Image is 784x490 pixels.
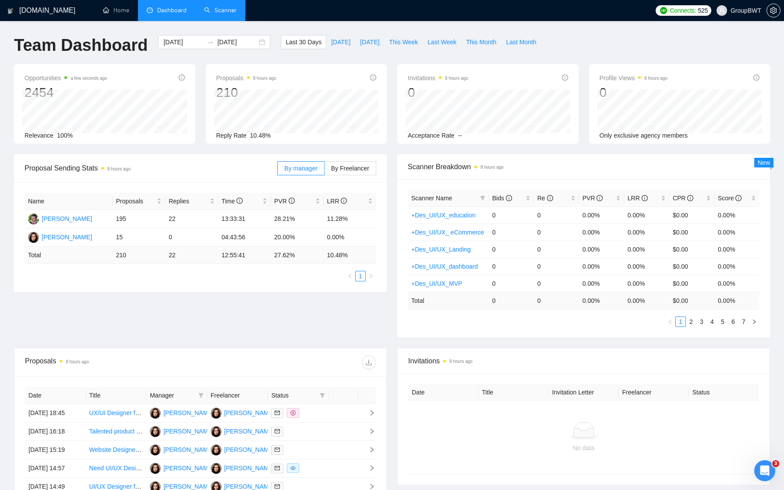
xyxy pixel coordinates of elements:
[728,316,738,327] li: 6
[211,427,275,434] a: SK[PERSON_NAME]
[362,410,375,416] span: right
[218,247,271,264] td: 12:55:41
[113,210,165,228] td: 195
[86,404,147,423] td: UX/UI Designer for web app
[411,280,462,287] a: +Des_UI/UX_MVP
[113,247,165,264] td: 210
[207,387,268,404] th: Freelancer
[28,232,39,243] img: SK
[165,210,218,228] td: 22
[766,4,780,18] button: setting
[717,316,728,327] li: 5
[772,460,779,467] span: 3
[163,426,214,436] div: [PERSON_NAME]
[250,132,271,139] span: 10.48%
[275,484,280,489] span: mail
[345,271,355,281] button: left
[628,195,648,202] span: LRR
[25,387,86,404] th: Date
[150,408,161,419] img: SK
[14,35,148,56] h1: Team Dashboard
[281,35,326,49] button: Last 30 Days
[216,73,276,83] span: Proposals
[150,426,161,437] img: SK
[534,275,579,292] td: 0
[89,409,166,416] a: UX/UI Designer for web app
[25,423,86,441] td: [DATE] 16:18
[698,6,708,15] span: 525
[501,35,541,49] button: Last Month
[25,404,86,423] td: [DATE] 18:45
[384,35,423,49] button: This Week
[150,409,214,416] a: SK[PERSON_NAME]
[28,233,92,240] a: SK[PERSON_NAME]
[749,316,759,327] button: right
[150,427,214,434] a: SK[PERSON_NAME]
[489,292,534,309] td: 0
[368,273,374,279] span: right
[318,389,327,402] span: filter
[211,463,222,474] img: SK
[669,292,714,309] td: $ 0.00
[466,37,496,47] span: This Month
[735,195,742,201] span: info-circle
[411,263,478,270] a: +Des_UI/UX_dashboard
[707,317,717,327] a: 4
[506,195,512,201] span: info-circle
[445,76,468,81] time: 8 hours ago
[408,355,759,366] span: Invitations
[163,37,203,47] input: Start date
[324,228,377,247] td: 0.00%
[86,387,147,404] th: Title
[320,393,325,398] span: filter
[286,37,321,47] span: Last 30 Days
[197,389,205,402] span: filter
[408,73,468,83] span: Invitations
[211,409,275,416] a: SK[PERSON_NAME]
[89,446,274,453] a: Website Designer for Dynamic & Interactive B2B Site (UI/UX Focus)
[211,444,222,455] img: SK
[689,384,759,401] th: Status
[667,319,673,324] span: left
[25,163,277,174] span: Proposal Sending Stats
[675,316,686,327] li: 1
[673,195,693,202] span: CPR
[579,258,624,275] td: 0.00%
[714,292,759,309] td: 0.00 %
[579,224,624,241] td: 0.00%
[669,258,714,275] td: $0.00
[480,165,504,170] time: 8 hours ago
[165,247,218,264] td: 22
[754,460,775,481] iframe: Intercom live chat
[86,423,147,441] td: Talented product designer wanted - longterm
[719,7,725,14] span: user
[207,39,214,46] span: swap-right
[362,465,375,471] span: right
[669,224,714,241] td: $0.00
[211,408,222,419] img: SK
[25,441,86,459] td: [DATE] 15:19
[271,210,323,228] td: 28.21%
[290,410,296,415] span: dollar
[150,391,195,400] span: Manager
[116,196,155,206] span: Proposals
[163,408,214,418] div: [PERSON_NAME]
[738,316,749,327] li: 7
[408,84,468,101] div: 0
[767,7,780,14] span: setting
[492,195,512,202] span: Bids
[224,463,275,473] div: [PERSON_NAME]
[218,210,271,228] td: 13:33:31
[669,275,714,292] td: $0.00
[753,75,759,81] span: info-circle
[207,39,214,46] span: to
[237,198,243,204] span: info-circle
[271,391,316,400] span: Status
[150,463,161,474] img: SK
[676,317,685,327] a: 1
[66,359,89,364] time: 8 hours ago
[642,195,648,201] span: info-circle
[370,75,376,81] span: info-circle
[697,317,706,327] a: 3
[362,359,375,366] span: download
